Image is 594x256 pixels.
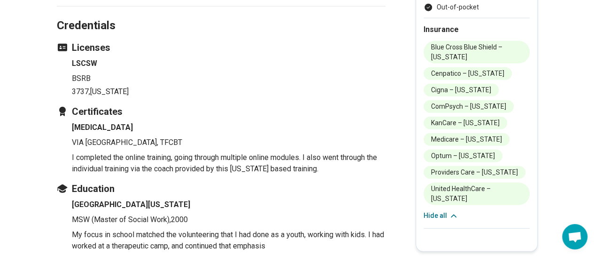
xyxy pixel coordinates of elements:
li: ComPsych – [US_STATE] [424,100,514,113]
h4: [MEDICAL_DATA] [72,122,386,133]
p: BSRB [72,73,386,84]
li: Medicare – [US_STATE] [424,133,509,146]
h3: Licenses [57,41,386,54]
span: , [US_STATE] [89,87,129,96]
li: Cenpatico – [US_STATE] [424,67,512,80]
h4: [GEOGRAPHIC_DATA][US_STATE] [72,199,386,210]
p: My focus in school matched the volunteering that I had done as a youth, working with kids. I had ... [72,229,386,252]
h4: LSCSW [72,58,386,69]
p: I completed the online training, going through multiple online modules. I also went through the i... [72,152,386,175]
h2: Insurance [424,24,530,35]
li: United HealthCare – [US_STATE] [424,183,530,205]
li: KanCare – [US_STATE] [424,117,507,129]
h3: Certificates [57,105,386,118]
button: Hide all [424,211,458,221]
p: MSW (Master of Social Work) , 2000 [72,214,386,225]
li: Blue Cross Blue Shield – [US_STATE] [424,41,530,64]
h3: Education [57,182,386,195]
p: 3737 [72,86,386,97]
li: Cigna – [US_STATE] [424,84,499,96]
p: VIA [GEOGRAPHIC_DATA], TFCBT [72,137,386,148]
li: Providers Care – [US_STATE] [424,166,525,179]
li: Optum – [US_STATE] [424,150,502,162]
div: Open chat [562,224,587,249]
li: Out-of-pocket [424,2,530,12]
